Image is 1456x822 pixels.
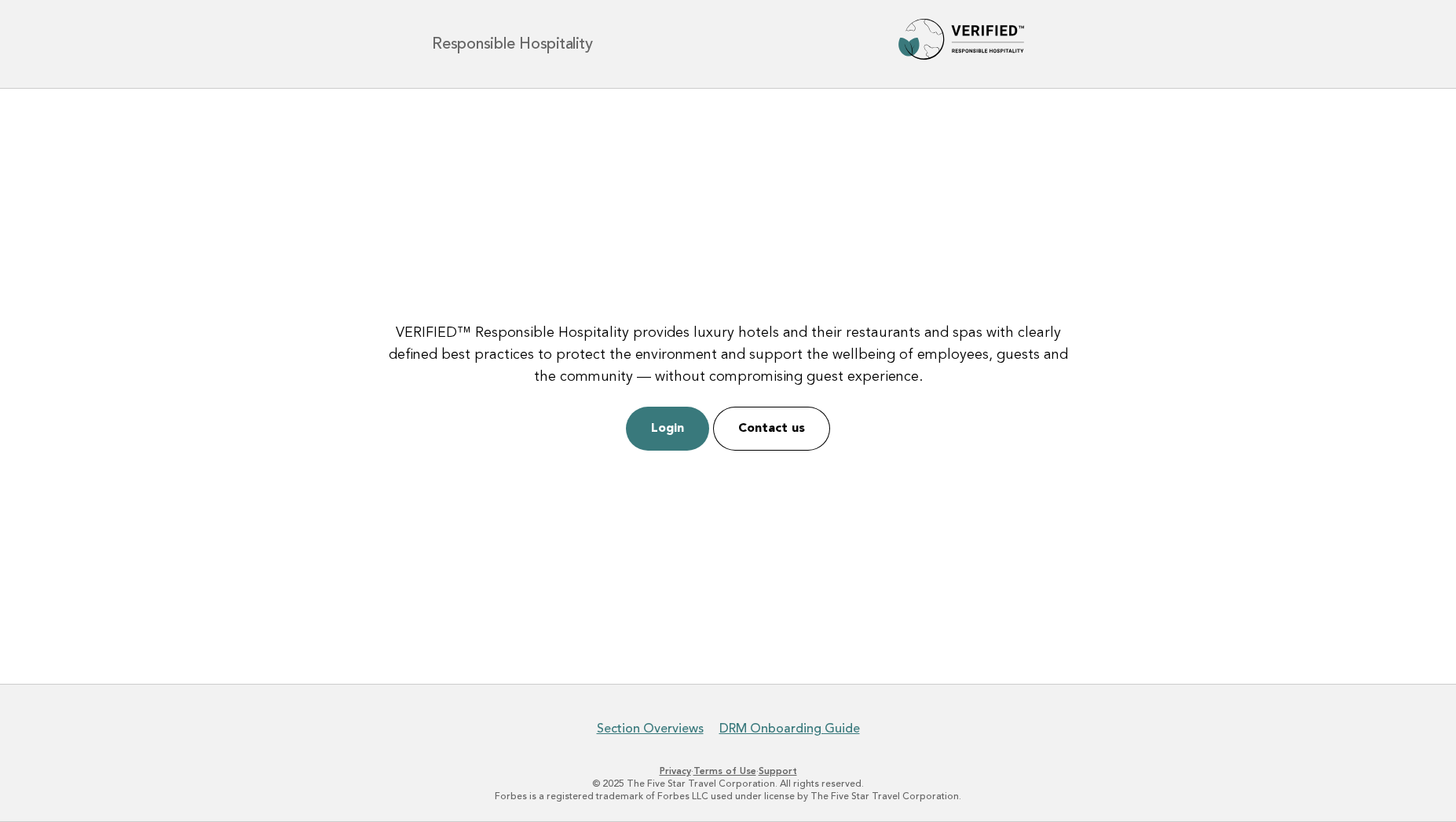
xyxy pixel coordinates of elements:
[597,721,704,736] a: Section Overviews
[898,19,1024,69] img: Forbes Travel Guide
[432,36,592,52] h1: Responsible Hospitality
[383,322,1074,388] p: VERIFIED™ Responsible Hospitality provides luxury hotels and their restaurants and spas with clea...
[713,407,830,451] a: Contact us
[247,765,1209,777] p: · ·
[626,407,709,451] a: Login
[247,790,1209,802] p: Forbes is a registered trademark of Forbes LLC used under license by The Five Star Travel Corpora...
[759,765,797,776] a: Support
[660,765,691,776] a: Privacy
[693,765,756,776] a: Terms of Use
[247,777,1209,790] p: © 2025 The Five Star Travel Corporation. All rights reserved.
[719,721,860,736] a: DRM Onboarding Guide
